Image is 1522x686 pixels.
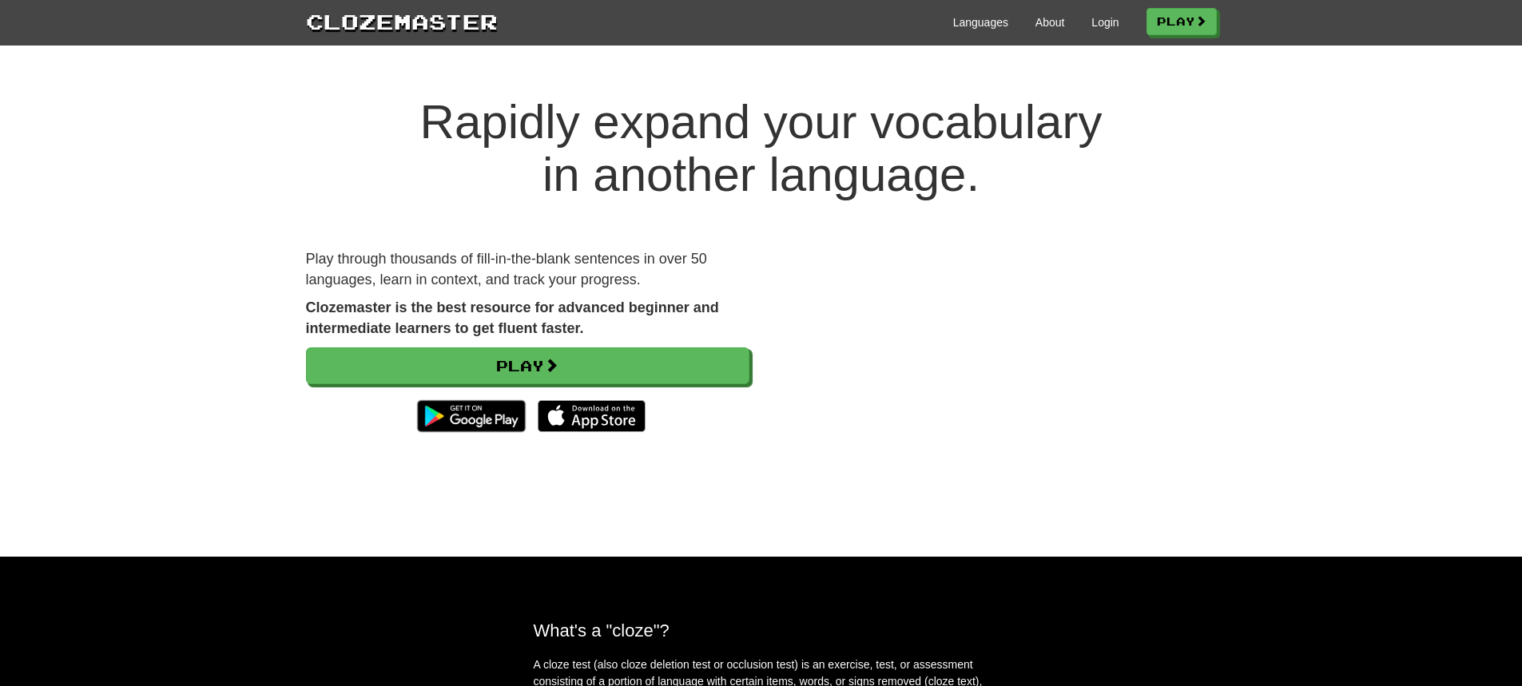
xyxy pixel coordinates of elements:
a: Play [1146,8,1217,35]
a: Languages [953,14,1008,30]
strong: Clozemaster is the best resource for advanced beginner and intermediate learners to get fluent fa... [306,299,719,336]
a: About [1035,14,1065,30]
a: Clozemaster [306,6,498,36]
a: Login [1091,14,1119,30]
img: Get it on Google Play [409,392,533,440]
img: Download_on_the_App_Store_Badge_US-UK_135x40-25178aeef6eb6b83b96f5f2d004eda3bffbb37122de64afbaef7... [538,400,646,432]
p: Play through thousands of fill-in-the-blank sentences in over 50 languages, learn in context, and... [306,249,749,290]
h2: What's a "cloze"? [534,621,989,640]
a: Play [306,347,749,384]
